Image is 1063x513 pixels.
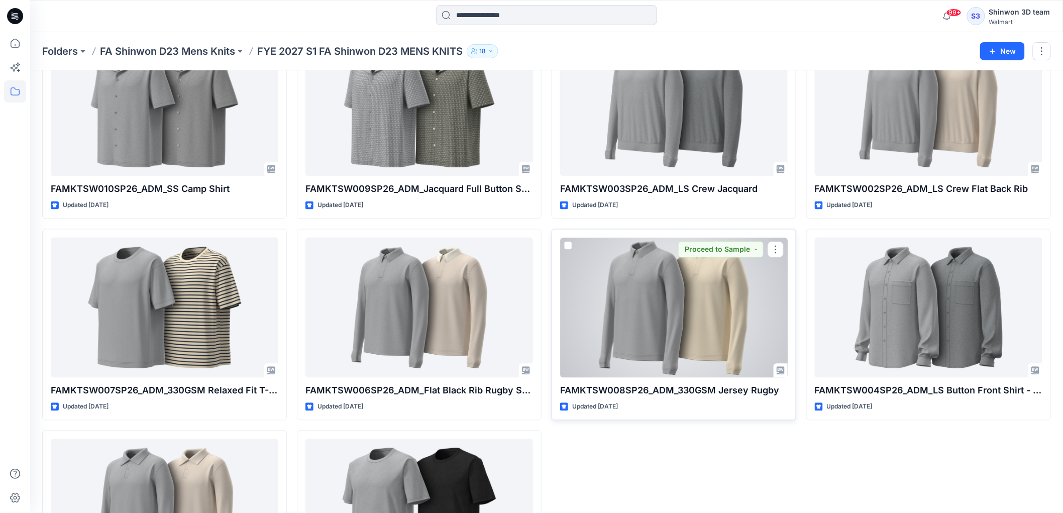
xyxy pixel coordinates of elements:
p: FAMKTSW010SP26_ADM_SS Camp Shirt [51,182,278,196]
a: FA Shinwon D23 Mens Knits [100,44,235,58]
p: FAMKTSW004SP26_ADM_LS Button Front Shirt - Jacquard [815,384,1042,398]
a: FAMKTSW009SP26_ADM_Jacquard Full Button Shirt [305,37,533,176]
p: FAMKTSW009SP26_ADM_Jacquard Full Button Shirt [305,182,533,196]
a: FAMKTSW008SP26_ADM_330GSM Jersey Rugby [560,238,788,377]
p: Updated [DATE] [63,402,109,413]
a: FAMKTSW003SP26_ADM_LS Crew Jacquard [560,37,788,176]
p: FAMKTSW007SP26_ADM_330GSM Relaxed Fit T-Shirt [51,384,278,398]
p: FAMKTSW008SP26_ADM_330GSM Jersey Rugby [560,384,788,398]
a: Folders [42,44,78,58]
p: Updated [DATE] [63,200,109,211]
p: FAMKTSW003SP26_ADM_LS Crew Jacquard [560,182,788,196]
a: FAMKTSW010SP26_ADM_SS Camp Shirt [51,37,278,176]
p: 18 [479,46,486,57]
div: Shinwon 3D team [989,6,1050,18]
p: FAMKTSW006SP26_ADM_Flat Black Rib Rugby Shirt [305,384,533,398]
p: Updated [DATE] [572,200,618,211]
p: Updated [DATE] [317,402,363,413]
p: FYE 2027 S1 FA Shinwon D23 MENS KNITS [257,44,463,58]
a: FAMKTSW007SP26_ADM_330GSM Relaxed Fit T-Shirt [51,238,278,377]
a: FAMKTSW004SP26_ADM_LS Button Front Shirt - Jacquard [815,238,1042,377]
button: New [980,42,1025,60]
p: Updated [DATE] [317,200,363,211]
span: 99+ [946,9,962,17]
button: 18 [467,44,498,58]
p: Updated [DATE] [827,200,873,211]
div: S3 [967,7,985,25]
a: FAMKTSW006SP26_ADM_Flat Black Rib Rugby Shirt [305,238,533,377]
p: Updated [DATE] [572,402,618,413]
p: Updated [DATE] [827,402,873,413]
div: Walmart [989,18,1050,26]
p: FAMKTSW002SP26_ADM_LS Crew Flat Back Rib [815,182,1042,196]
a: FAMKTSW002SP26_ADM_LS Crew Flat Back Rib [815,37,1042,176]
